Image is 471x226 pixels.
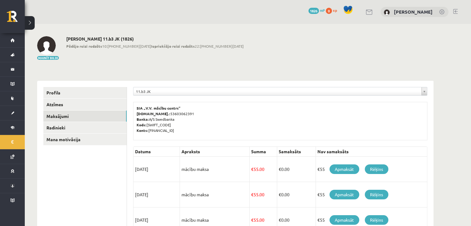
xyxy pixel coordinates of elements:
td: 55.00 [250,157,277,182]
a: 0 xp [326,8,340,13]
a: Rīgas 1. Tālmācības vidusskola [7,11,25,26]
td: 0.00 [277,182,316,207]
th: Datums [133,147,180,157]
span: 0 [326,8,332,14]
a: Radinieki [43,122,127,133]
td: [DATE] [133,157,180,182]
b: [DOMAIN_NAME].: [137,111,170,116]
span: xp [333,8,337,13]
th: Summa [250,147,277,157]
td: 55.00 [250,182,277,207]
td: €55 [316,157,427,182]
b: Banka: [137,117,149,122]
img: Adriana Skurbe [37,36,56,55]
b: Pēdējo reizi redzēts [66,44,102,49]
b: Kods: [137,122,146,127]
td: [DATE] [133,182,180,207]
b: Iepriekšējo reizi redzēts [151,44,195,49]
b: Konts: [137,128,148,133]
a: Atzīmes [43,99,127,110]
a: Profils [43,87,127,98]
p: 53603062391 A/S Swedbanka [SWIFT_CODE] [FINANCIAL_ID] [137,105,424,133]
a: Maksājumi [43,111,127,122]
th: Apraksts [180,147,250,157]
button: Mainīt bildi [37,56,59,60]
span: 11.b3 JK [136,87,419,95]
a: Rēķins [365,164,388,174]
a: Rēķins [365,190,388,199]
a: Apmaksāt [329,215,359,225]
b: SIA „V.V. mācību centrs” [137,106,181,111]
a: Rēķins [365,215,388,225]
span: 1826 [308,8,319,14]
span: mP [320,8,325,13]
a: Mana motivācija [43,134,127,145]
span: € [251,217,254,223]
img: Adriana Skurbe [384,9,390,15]
h2: [PERSON_NAME] 11.b3 JK (1826) [66,36,244,41]
td: mācību maksa [180,157,250,182]
span: € [251,192,254,197]
th: Samaksāts [277,147,316,157]
a: [PERSON_NAME] [394,9,433,15]
span: 10:[PHONE_NUMBER][DATE] 22:[PHONE_NUMBER][DATE] [66,43,244,49]
td: 0.00 [277,157,316,182]
td: mācību maksa [180,182,250,207]
span: € [279,192,281,197]
a: 11.b3 JK [133,87,427,95]
span: € [251,166,254,172]
a: 1826 mP [308,8,325,13]
span: € [279,166,281,172]
a: Apmaksāt [329,164,359,174]
td: €55 [316,182,427,207]
a: Apmaksāt [329,190,359,199]
th: Nav samaksāts [316,147,427,157]
span: € [279,217,281,223]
